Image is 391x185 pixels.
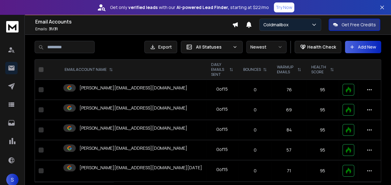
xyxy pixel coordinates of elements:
[311,65,328,75] p: HEALTH SCORE
[79,165,202,171] p: [PERSON_NAME][EMAIL_ADDRESS][DOMAIN_NAME][DATE]
[242,147,268,153] p: 0
[274,2,294,12] button: Try Now
[79,85,187,91] p: [PERSON_NAME][EMAIL_ADDRESS][DOMAIN_NAME]
[272,140,306,160] td: 57
[211,62,227,77] p: DAILY EMAILS SENT
[35,27,232,32] p: Emails :
[216,86,228,92] div: 0 of 15
[196,44,230,50] p: All Statuses
[277,65,295,75] p: WARMUP EMAILS
[295,41,341,53] button: Health Check
[246,41,287,53] button: Newest
[176,4,229,11] strong: AI-powered Lead Finder,
[306,120,339,140] td: 95
[35,18,232,25] h1: Email Accounts
[79,125,187,131] p: [PERSON_NAME][EMAIL_ADDRESS][DOMAIN_NAME]
[243,67,261,72] p: BOUNCES
[329,19,380,31] button: Get Free Credits
[272,100,306,120] td: 69
[272,160,306,182] td: 71
[216,146,228,153] div: 0 of 15
[6,21,19,32] img: logo
[263,22,291,28] p: Coldmailbox
[242,107,268,113] p: 0
[216,166,228,173] div: 0 of 15
[242,168,268,174] p: 0
[79,145,187,151] p: [PERSON_NAME][EMAIL_ADDRESS][DOMAIN_NAME]
[307,44,336,50] p: Health Check
[65,67,113,72] div: EMAIL ACCOUNT NAME
[216,106,228,112] div: 0 of 15
[272,120,306,140] td: 84
[306,80,339,100] td: 95
[342,22,376,28] p: Get Free Credits
[272,80,306,100] td: 76
[306,140,339,160] td: 95
[49,26,58,32] span: 31 / 31
[79,105,187,111] p: [PERSON_NAME][EMAIL_ADDRESS][DOMAIN_NAME]
[216,126,228,132] div: 0 of 15
[144,41,177,53] button: Export
[276,4,292,11] p: Try Now
[306,100,339,120] td: 95
[306,160,339,182] td: 95
[110,4,269,11] p: Get only with our starting at $22/mo
[242,127,268,133] p: 0
[128,4,158,11] strong: verified leads
[242,87,268,93] p: 0
[345,41,381,53] button: Add New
